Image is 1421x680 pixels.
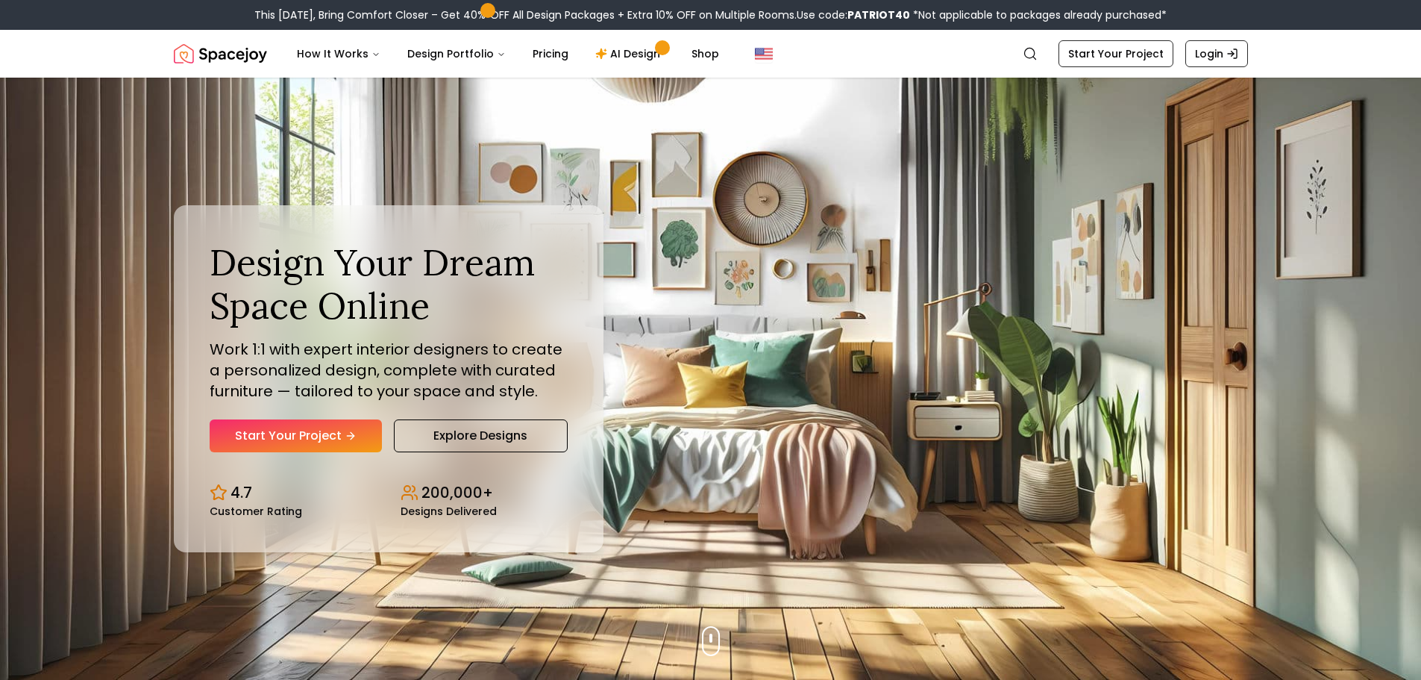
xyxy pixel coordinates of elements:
[210,506,302,517] small: Customer Rating
[210,241,568,327] h1: Design Your Dream Space Online
[755,45,773,63] img: United States
[395,39,518,69] button: Design Portfolio
[680,39,731,69] a: Shop
[421,482,493,503] p: 200,000+
[210,419,382,452] a: Start Your Project
[285,39,392,69] button: How It Works
[394,419,568,452] a: Explore Designs
[1058,40,1173,67] a: Start Your Project
[174,39,267,69] img: Spacejoy Logo
[174,39,267,69] a: Spacejoy
[174,30,1248,78] nav: Global
[210,339,568,402] p: Work 1:1 with expert interior designers to create a personalized design, complete with curated fu...
[521,39,580,69] a: Pricing
[230,482,252,503] p: 4.7
[910,7,1167,22] span: *Not applicable to packages already purchased*
[847,7,910,22] b: PATRIOT40
[401,506,497,517] small: Designs Delivered
[1185,40,1248,67] a: Login
[797,7,910,22] span: Use code:
[583,39,677,69] a: AI Design
[210,470,568,517] div: Design stats
[285,39,731,69] nav: Main
[254,7,1167,22] div: This [DATE], Bring Comfort Closer – Get 40% OFF All Design Packages + Extra 10% OFF on Multiple R...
